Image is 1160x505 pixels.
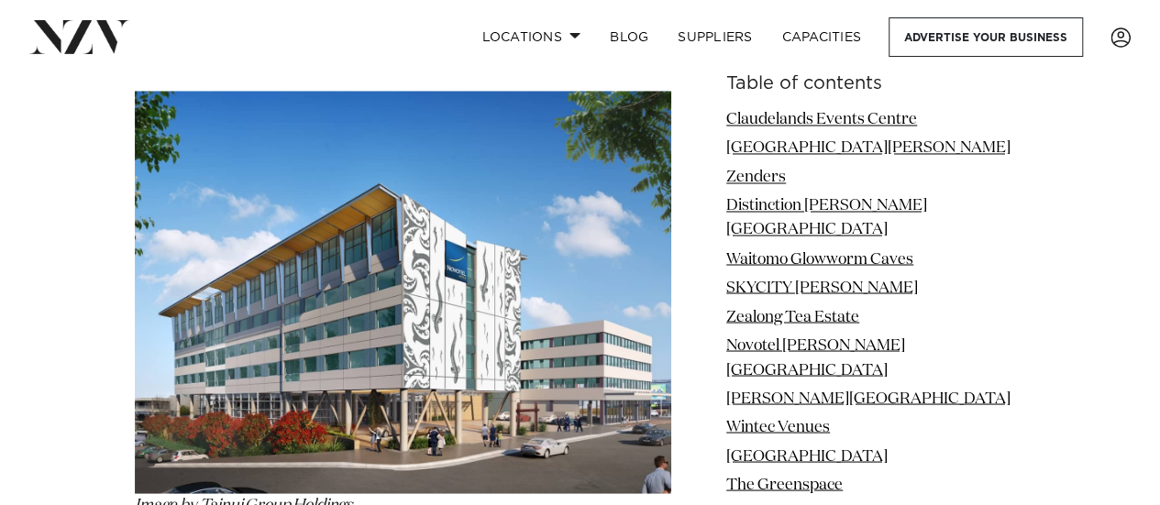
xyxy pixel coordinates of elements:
a: Novotel [PERSON_NAME] [GEOGRAPHIC_DATA] [726,338,905,378]
a: SKYCITY [PERSON_NAME] [726,280,918,296]
a: SUPPLIERS [663,17,767,57]
a: [GEOGRAPHIC_DATA] [726,448,888,464]
a: Capacities [768,17,877,57]
a: BLOG [595,17,663,57]
a: Claudelands Events Centre [726,112,917,127]
a: Zenders [726,170,786,185]
a: Zealong Tea Estate [726,309,859,324]
a: Distinction [PERSON_NAME][GEOGRAPHIC_DATA] [726,198,927,237]
a: Locations [467,17,595,57]
img: nzv-logo.png [29,20,129,53]
a: [PERSON_NAME][GEOGRAPHIC_DATA] [726,390,1011,406]
a: Advertise your business [889,17,1083,57]
a: Waitomo Glowworm Caves [726,251,913,267]
a: The Greenspace [726,478,843,493]
a: [GEOGRAPHIC_DATA][PERSON_NAME] [726,140,1011,156]
h6: Table of contents [726,74,1025,93]
a: Wintec Venues [726,420,830,435]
